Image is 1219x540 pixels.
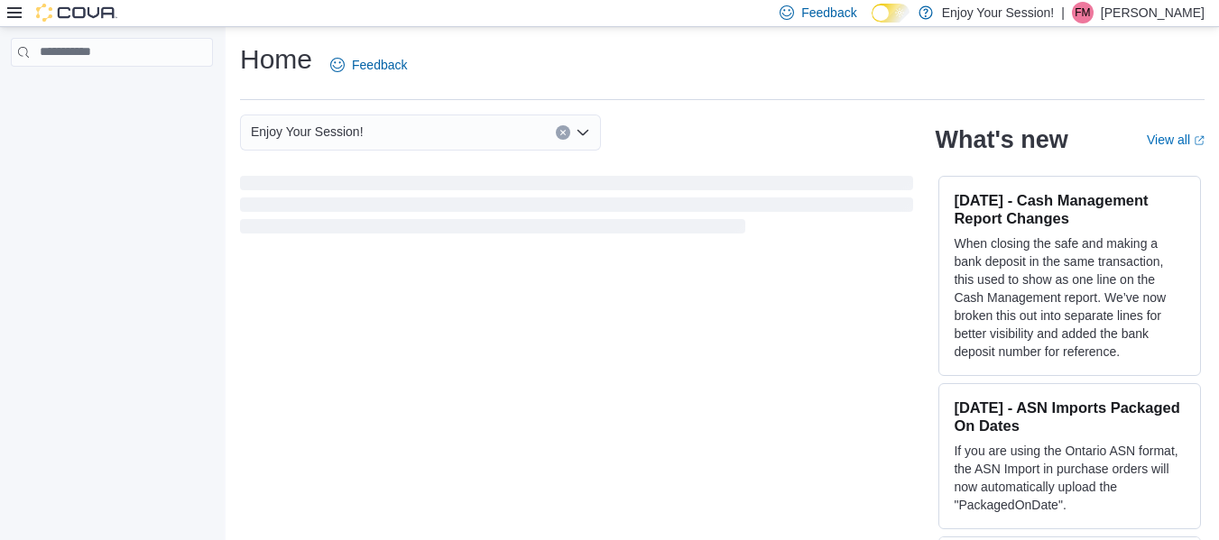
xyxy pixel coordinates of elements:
button: Open list of options [576,125,590,140]
p: If you are using the Ontario ASN format, the ASN Import in purchase orders will now automatically... [954,442,1186,514]
h1: Home [240,41,312,78]
span: Feedback [801,4,856,22]
div: Faith Merola [1072,2,1094,23]
span: Feedback [352,56,407,74]
span: Loading [240,179,913,237]
input: Dark Mode [872,4,910,23]
p: [PERSON_NAME] [1101,2,1205,23]
h3: [DATE] - Cash Management Report Changes [954,191,1186,227]
p: | [1061,2,1065,23]
a: Feedback [323,47,414,83]
nav: Complex example [11,70,213,114]
svg: External link [1194,135,1205,146]
p: When closing the safe and making a bank deposit in the same transaction, this used to show as one... [954,234,1186,361]
h2: What's new [935,125,1067,154]
img: Cova [36,4,117,22]
a: View allExternal link [1147,133,1205,147]
span: Enjoy Your Session! [251,121,364,142]
span: FM [1075,2,1090,23]
h3: [DATE] - ASN Imports Packaged On Dates [954,398,1186,435]
button: Clear input [556,125,570,140]
p: Enjoy Your Session! [942,2,1055,23]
